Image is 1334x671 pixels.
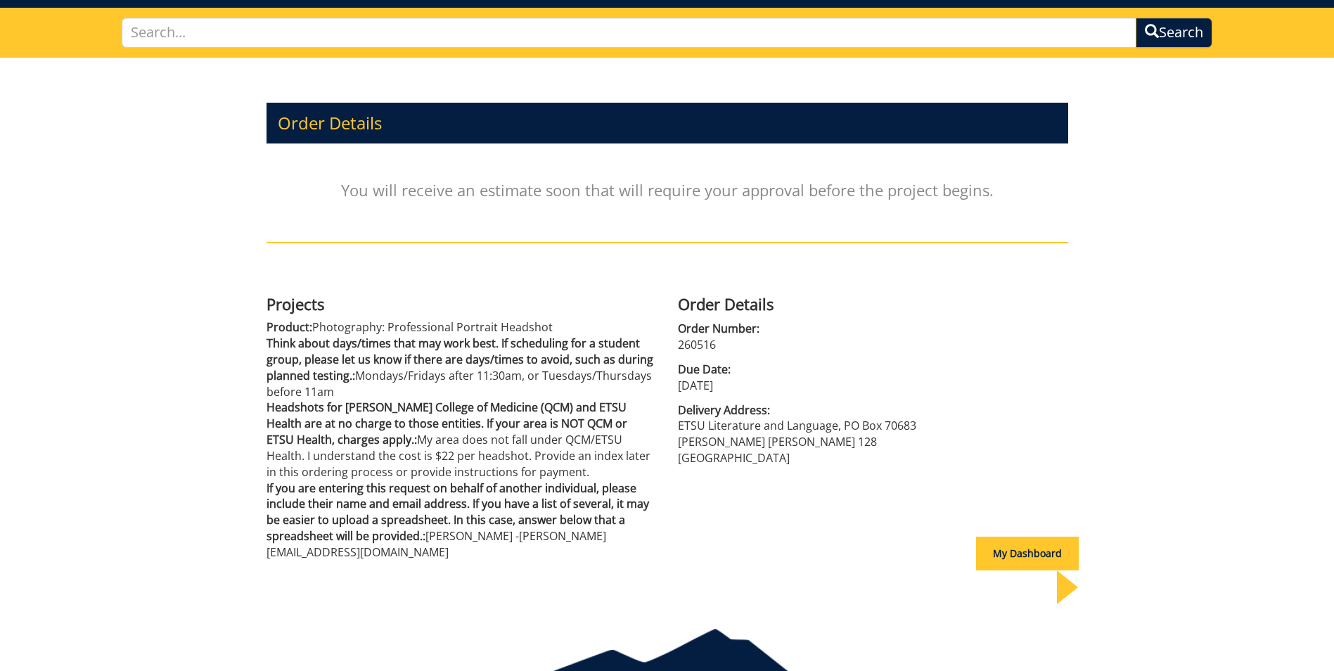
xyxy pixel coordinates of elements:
p: 260516 [678,337,1068,353]
h3: Order Details [267,103,1068,143]
span: Order Number: [678,321,1068,337]
p: [DATE] [678,378,1068,394]
a: My Dashboard [976,547,1079,560]
p: Mondays/Fridays after 11:30am, or Tuesdays/Thursdays before 11am [267,335,657,400]
p: My area does not fall under QCM/ETSU Health. I understand the cost is $22 per headshot. Provide a... [267,400,657,480]
button: Search [1136,18,1212,48]
p: [PERSON_NAME] [PERSON_NAME] 128 [678,434,1068,450]
p: [GEOGRAPHIC_DATA] [678,450,1068,466]
span: Delivery Address: [678,402,1068,418]
div: My Dashboard [976,537,1079,570]
span: Product: [267,319,312,335]
p: You will receive an estimate soon that will require your approval before the project begins. [267,151,1068,229]
p: ETSU Literature and Language, PO Box 70683 [678,418,1068,434]
input: Search... [122,18,1136,48]
h4: Projects [267,295,657,312]
span: If you are entering this request on behalf of another individual, please include their name and e... [267,480,649,544]
p: Photography: Professional Portrait Headshot [267,319,657,335]
span: Think about days/times that may work best. If scheduling for a student group, please let us know ... [267,335,653,383]
span: Due Date: [678,362,1068,378]
h4: Order Details [678,295,1068,312]
p: [PERSON_NAME] - [PERSON_NAME][EMAIL_ADDRESS][DOMAIN_NAME] [267,480,657,561]
span: Headshots for [PERSON_NAME] College of Medicine (QCM) and ETSU Health are at no charge to those e... [267,400,627,447]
